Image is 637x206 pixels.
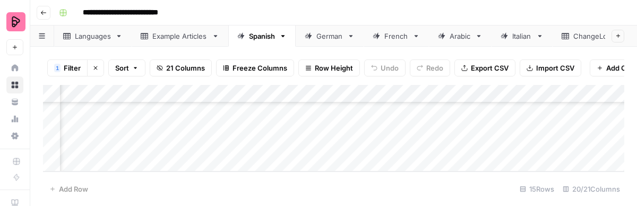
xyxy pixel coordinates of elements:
[47,59,87,76] button: 1Filter
[364,59,406,76] button: Undo
[56,64,59,72] span: 1
[132,25,228,47] a: Example Articles
[233,63,287,73] span: Freeze Columns
[471,63,509,73] span: Export CSV
[454,59,515,76] button: Export CSV
[6,12,25,31] img: Preply Logo
[553,25,632,47] a: ChangeLog
[216,59,294,76] button: Freeze Columns
[6,110,23,127] a: Usage
[108,59,145,76] button: Sort
[43,181,94,198] button: Add Row
[381,63,399,73] span: Undo
[6,93,23,110] a: Your Data
[249,31,275,41] div: Spanish
[6,127,23,144] a: Settings
[558,181,624,198] div: 20/21 Columns
[512,31,532,41] div: Italian
[536,63,574,73] span: Import CSV
[364,25,429,47] a: French
[520,59,581,76] button: Import CSV
[166,63,205,73] span: 21 Columns
[115,63,129,73] span: Sort
[492,25,553,47] a: Italian
[152,31,208,41] div: Example Articles
[316,31,343,41] div: German
[54,64,61,72] div: 1
[296,25,364,47] a: German
[59,184,88,194] span: Add Row
[64,63,81,73] span: Filter
[228,25,296,47] a: Spanish
[6,8,23,35] button: Workspace: Preply
[515,181,558,198] div: 15 Rows
[315,63,353,73] span: Row Height
[426,63,443,73] span: Redo
[450,31,471,41] div: Arabic
[150,59,212,76] button: 21 Columns
[6,76,23,93] a: Browse
[54,25,132,47] a: Languages
[6,59,23,76] a: Home
[298,59,360,76] button: Row Height
[75,31,111,41] div: Languages
[410,59,450,76] button: Redo
[384,31,408,41] div: French
[429,25,492,47] a: Arabic
[573,31,612,41] div: ChangeLog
